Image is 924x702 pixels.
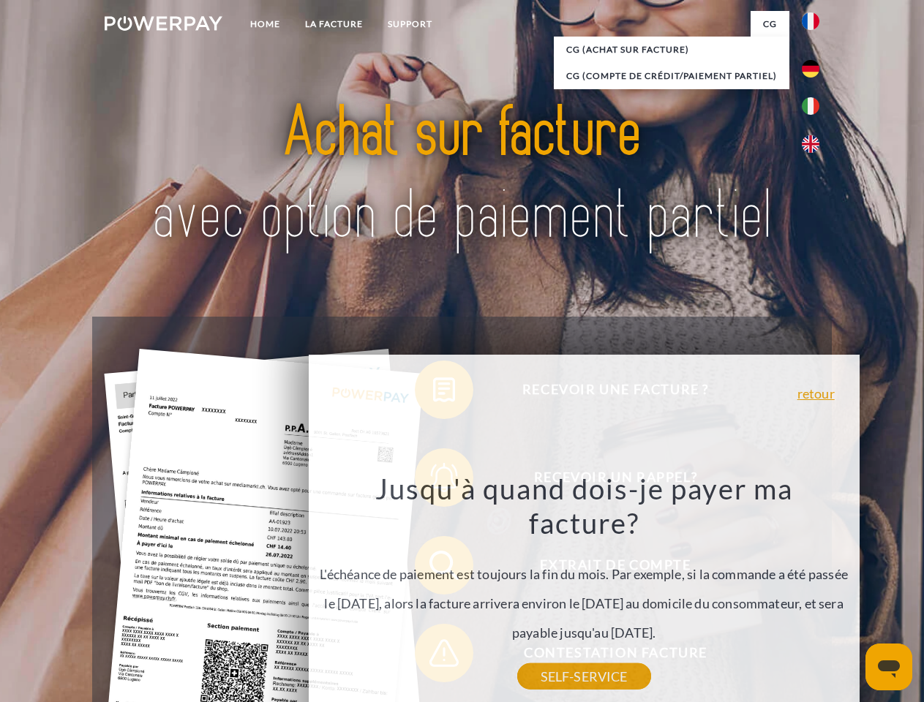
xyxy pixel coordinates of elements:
[293,11,375,37] a: LA FACTURE
[238,11,293,37] a: Home
[554,63,789,89] a: CG (Compte de crédit/paiement partiel)
[802,60,819,78] img: de
[802,12,819,30] img: fr
[802,97,819,115] img: it
[797,387,835,400] a: retour
[140,70,784,280] img: title-powerpay_fr.svg
[317,471,851,541] h3: Jusqu'à quand dois-je payer ma facture?
[105,16,222,31] img: logo-powerpay-white.svg
[554,37,789,63] a: CG (achat sur facture)
[751,11,789,37] a: CG
[865,643,912,690] iframe: Bouton de lancement de la fenêtre de messagerie
[317,471,851,676] div: L'échéance de paiement est toujours la fin du mois. Par exemple, si la commande a été passée le [...
[517,663,651,690] a: SELF-SERVICE
[375,11,445,37] a: Support
[802,135,819,153] img: en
